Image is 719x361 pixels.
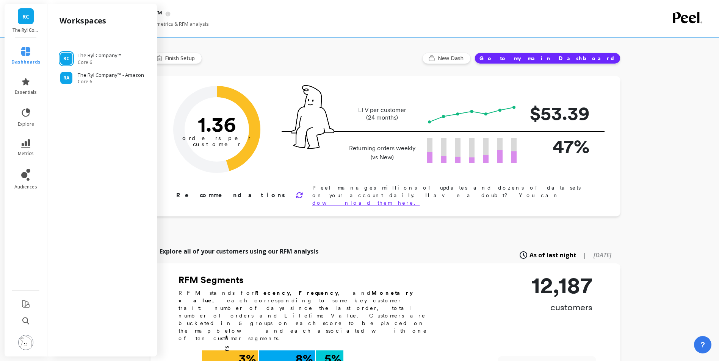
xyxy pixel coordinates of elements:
[583,251,586,260] span: |
[78,79,144,85] span: Core 6
[193,141,241,148] tspan: customer
[529,132,589,160] p: 47%
[18,121,34,127] span: explore
[438,54,466,62] span: New Dash
[475,53,620,64] button: Go to my main Dashboard
[694,336,711,353] button: ?
[594,251,611,259] span: [DATE]
[18,335,33,350] img: profile picture
[529,99,589,128] p: $53.39
[179,274,436,286] h2: RFM Segments
[700,339,705,350] span: ?
[347,144,418,162] p: Returning orders weekly (vs New)
[14,184,37,190] span: audiences
[60,16,106,26] h2: workspaces
[78,52,121,59] p: The Ryl Company™
[312,184,596,207] p: Peel manages millions of updates and dozens of datasets on your account daily. Have a doubt? You can
[160,247,318,256] p: Explore all of your customers using our RFM analysis
[197,112,236,137] text: 1.36
[347,106,418,121] p: LTV per customer (24 months)
[12,27,40,33] p: The Ryl Company™
[291,85,334,149] img: pal seatted on line
[18,151,34,157] span: metrics
[531,274,592,297] p: 12,187
[22,12,30,21] span: RC
[422,53,471,64] button: New Dash
[529,251,576,260] span: As of last night
[182,135,251,142] tspan: orders per
[299,290,338,296] b: Frequency
[312,200,420,206] a: download them here.
[150,53,202,64] button: Finish Setup
[531,301,592,313] p: customers
[63,75,69,81] span: RA
[78,59,121,65] span: Core 6
[78,72,144,79] p: The Ryl Company™ - Amazon
[11,59,41,65] span: dashboards
[15,89,37,95] span: essentials
[179,289,436,342] p: RFM stands for , , and , each corresponding to some key customer trait: number of days since the ...
[255,290,290,296] b: Recency
[176,191,287,200] p: Recommendations
[165,54,197,62] span: Finish Setup
[63,56,69,62] span: RC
